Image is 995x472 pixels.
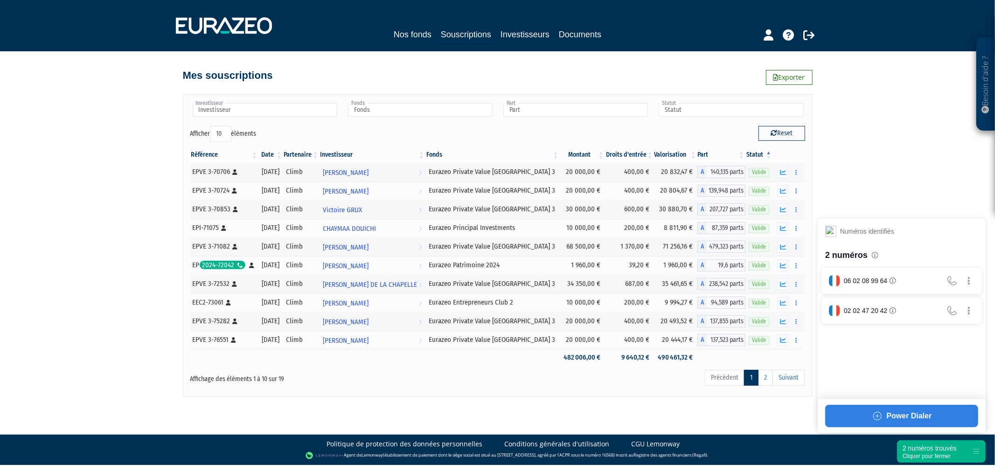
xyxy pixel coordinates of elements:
[323,239,369,256] span: [PERSON_NAME]
[327,439,483,449] a: Politique de protection des données personnelles
[190,147,259,163] th: Référence : activer pour trier la colonne par ordre croissant
[560,275,605,293] td: 34 350,00 €
[749,317,769,326] span: Valide
[418,295,422,312] i: Voir l'investisseur
[749,261,769,270] span: Valide
[605,147,654,163] th: Droits d'entrée: activer pour trier la colonne par ordre croissant
[283,293,320,312] td: Climb
[429,242,557,251] div: Eurazeo Private Value [GEOGRAPHIC_DATA] 3
[560,147,605,163] th: Montant: activer pour trier la colonne par ordre croissant
[654,163,697,181] td: 20 832,47 €
[560,219,605,237] td: 10 000,00 €
[418,313,422,331] i: Voir l'investisseur
[262,260,280,270] div: [DATE]
[323,276,417,293] span: [PERSON_NAME] DE LA CHAPELLE
[418,183,422,200] i: Voir l'investisseur
[501,28,550,41] a: Investisseurs
[697,297,745,309] div: A - Eurazeo Entrepreneurs Club 2
[418,239,422,256] i: Voir l'investisseur
[193,260,256,270] div: EP
[283,219,320,237] td: Climb
[323,257,369,275] span: [PERSON_NAME]
[262,186,280,195] div: [DATE]
[283,181,320,200] td: Climb
[429,204,557,214] div: Eurazeo Private Value [GEOGRAPHIC_DATA] 3
[283,275,320,293] td: Climb
[319,293,425,312] a: [PERSON_NAME]
[560,163,605,181] td: 20 000,00 €
[707,185,745,197] span: 139,948 parts
[429,298,557,307] div: Eurazeo Entrepreneurs Club 2
[707,222,745,234] span: 87,359 parts
[744,370,758,386] a: 1
[707,334,745,346] span: 137,523 parts
[429,260,557,270] div: Eurazeo Patrimoine 2024
[605,200,654,219] td: 600,00 €
[697,222,707,234] span: A
[632,439,680,449] a: CGU Lemonway
[319,331,425,349] a: [PERSON_NAME]
[697,334,745,346] div: A - Eurazeo Private Value Europe 3
[425,147,560,163] th: Fonds: activer pour trier la colonne par ordre croissant
[283,147,320,163] th: Partenaire: activer pour trier la colonne par ordre croissant
[707,278,745,290] span: 238,542 parts
[232,281,237,287] i: [Français] Personne physique
[319,200,425,219] a: Victoire GRUX
[605,237,654,256] td: 1 370,00 €
[697,185,745,197] div: A - Eurazeo Private Value Europe 3
[654,293,697,312] td: 9 994,27 €
[193,186,256,195] div: EPVE 3-70724
[758,370,773,386] a: 2
[697,278,707,290] span: A
[323,201,362,219] span: Victoire GRUX
[560,237,605,256] td: 68 500,00 €
[697,185,707,197] span: A
[749,243,769,251] span: Valide
[319,237,425,256] a: [PERSON_NAME]
[183,70,273,81] h4: Mes souscriptions
[697,259,707,271] span: A
[605,275,654,293] td: 687,00 €
[262,242,280,251] div: [DATE]
[262,316,280,326] div: [DATE]
[176,17,272,34] img: 1732889491-logotype_eurazeo_blanc_rvb.png
[193,204,256,214] div: EPVE 3-70853
[283,237,320,256] td: Climb
[707,315,745,327] span: 137,855 parts
[231,337,237,343] i: [Français] Personne physique
[210,126,231,142] select: Afficheréléments
[418,164,422,181] i: Voir l'investisseur
[283,256,320,275] td: Climb
[193,279,256,289] div: EPVE 3-72532
[981,42,991,126] p: Besoin d'aide ?
[745,147,773,163] th: Statut : activer pour trier la colonne par ordre d&eacute;croissant
[605,181,654,200] td: 400,00 €
[697,147,745,163] th: Part: activer pour trier la colonne par ordre croissant
[654,349,697,366] td: 490 461,32 €
[749,336,769,345] span: Valide
[605,219,654,237] td: 200,00 €
[283,163,320,181] td: Climb
[319,163,425,181] a: [PERSON_NAME]
[654,275,697,293] td: 35 461,65 €
[560,181,605,200] td: 20 000,00 €
[605,256,654,275] td: 39,20 €
[429,279,557,289] div: Eurazeo Private Value [GEOGRAPHIC_DATA] 3
[707,166,745,178] span: 140,135 parts
[654,219,697,237] td: 8 811,90 €
[707,297,745,309] span: 94,589 parts
[766,70,813,85] a: Exporter
[323,164,369,181] span: [PERSON_NAME]
[605,163,654,181] td: 400,00 €
[233,319,238,324] i: [Français] Personne physique
[429,316,557,326] div: Eurazeo Private Value [GEOGRAPHIC_DATA] 3
[697,241,707,253] span: A
[323,313,369,331] span: [PERSON_NAME]
[190,369,438,384] div: Affichage des éléments 1 à 10 sur 19
[283,200,320,219] td: Climb
[418,332,422,349] i: Voir l'investisseur
[654,237,697,256] td: 71 256,16 €
[9,451,986,460] div: - Agent de (établissement de paiement dont le siège social est situé au [STREET_ADDRESS], agréé p...
[262,223,280,233] div: [DATE]
[262,167,280,177] div: [DATE]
